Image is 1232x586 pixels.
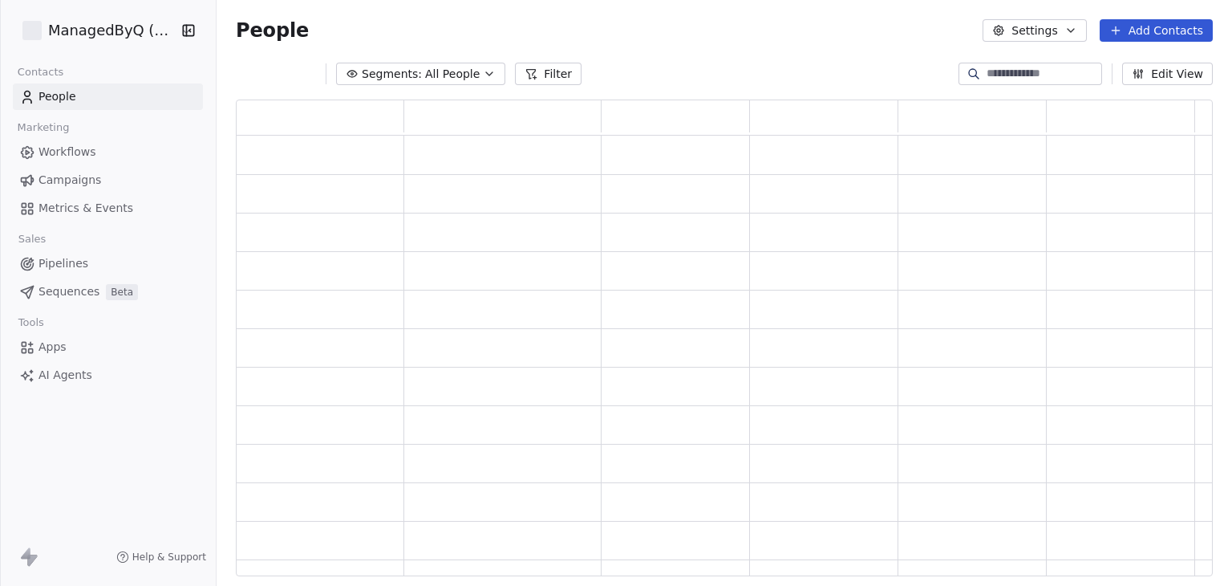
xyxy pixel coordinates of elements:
[19,17,171,44] button: ManagedByQ (FZE)
[38,255,88,272] span: Pipelines
[1100,19,1213,42] button: Add Contacts
[13,334,203,360] a: Apps
[38,200,133,217] span: Metrics & Events
[38,339,67,356] span: Apps
[116,551,206,564] a: Help & Support
[425,66,480,83] span: All People
[38,367,92,384] span: AI Agents
[38,283,99,300] span: Sequences
[106,284,138,300] span: Beta
[10,60,71,84] span: Contacts
[11,311,51,335] span: Tools
[10,116,76,140] span: Marketing
[132,551,206,564] span: Help & Support
[48,20,176,41] span: ManagedByQ (FZE)
[13,83,203,110] a: People
[1122,63,1213,85] button: Edit View
[13,279,203,305] a: SequencesBeta
[38,172,101,189] span: Campaigns
[13,167,203,193] a: Campaigns
[38,144,96,161] span: Workflows
[13,250,203,277] a: Pipelines
[983,19,1086,42] button: Settings
[13,195,203,222] a: Metrics & Events
[362,66,422,83] span: Segments:
[236,18,309,43] span: People
[515,63,582,85] button: Filter
[13,362,203,389] a: AI Agents
[38,88,76,105] span: People
[11,227,53,251] span: Sales
[13,139,203,165] a: Workflows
